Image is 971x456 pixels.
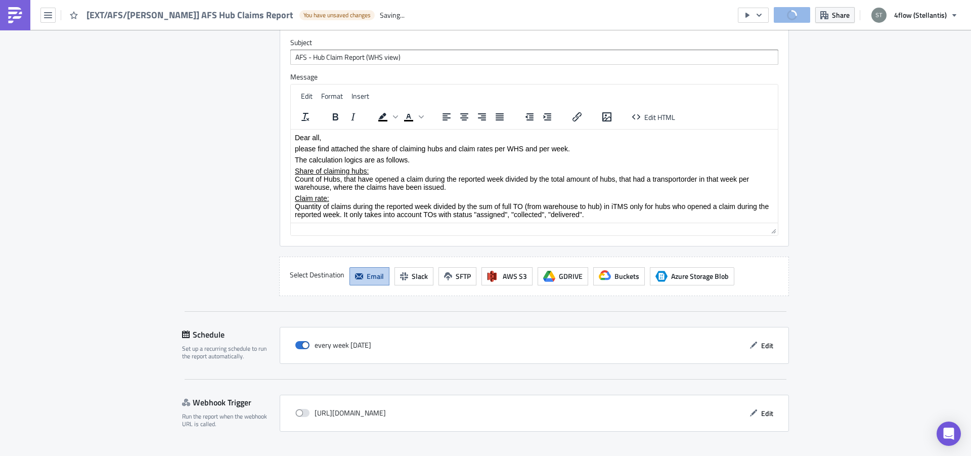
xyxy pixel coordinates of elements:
u: Claim rate: [4,65,38,73]
span: Buckets [614,271,639,281]
iframe: Rich Text Area [291,130,778,223]
span: SFTP [456,271,471,281]
span: AWS S3 [503,271,527,281]
button: Share [815,7,855,23]
span: Edit HTML [644,111,675,122]
span: Edit [301,91,313,101]
img: Avatar [870,7,888,24]
button: AWS S3 [481,267,533,285]
div: [URL][DOMAIN_NAME] [295,405,386,421]
button: Edit HTML [628,110,679,124]
body: Rich Text Area. Press ALT-0 for help. [4,4,483,119]
button: Insert/edit link [568,110,586,124]
button: Decrease indent [521,110,538,124]
button: GDRIVE [538,267,588,285]
span: GDRIVE [559,271,583,281]
button: Align center [456,110,473,124]
p: Dear all, [4,4,483,12]
span: Edit [761,408,773,419]
button: Insert/edit image [598,110,615,124]
span: Email [367,271,384,281]
span: Share [832,10,850,20]
button: Align left [438,110,455,124]
span: Format [321,91,343,101]
button: Slack [394,267,433,285]
label: Select Destination [290,267,344,282]
div: Run the report when the webhook URL is called. [182,412,273,428]
div: Text color [400,110,425,124]
span: 4flow (Stellantis) [894,10,947,20]
button: Edit [744,405,778,421]
span: Edit [761,340,773,351]
button: Align right [473,110,491,124]
button: Justify [491,110,508,124]
button: Clear formatting [297,110,314,124]
p: The calculation logics are as follows. [4,26,483,34]
button: Email [349,267,389,285]
button: Bold [327,110,344,124]
span: Saving... [380,11,405,20]
u: Share of claiming hubs: [4,37,78,46]
button: Italic [344,110,362,124]
div: Resize [767,223,778,235]
div: Set up a recurring schedule to run the report automatically. [182,345,273,360]
span: You have unsaved changes [303,11,371,19]
span: Azure Storage Blob [655,270,668,282]
button: Edit [744,338,778,353]
p: please find attached the share of claiming hubs and claim rates per WHS and per week. [4,15,483,23]
label: Message [290,72,778,81]
button: Azure Storage BlobAzure Storage Blob [650,267,734,285]
span: Insert [351,91,369,101]
div: Background color [374,110,400,124]
img: PushMetrics [7,7,23,23]
label: Subject [290,38,778,47]
div: Schedule [182,327,280,342]
span: Slack [412,271,428,281]
div: Webhook Trigger [182,395,280,410]
p: Quantity of claims during the reported week divided by the sum of full TO (from warehouse to hub)... [4,65,483,89]
div: every week [DATE] [295,338,371,353]
p: Count of Hubs, that have opened a claim during the reported week divided by the total amount of h... [4,37,483,62]
span: Azure Storage Blob [671,271,729,281]
div: Open Intercom Messenger [937,422,961,446]
button: SFTP [438,267,476,285]
span: [EXT/AFS/[PERSON_NAME]] AFS Hub Claims Report [86,9,294,21]
button: 4flow (Stellantis) [865,4,963,26]
button: Buckets [593,267,645,285]
button: Increase indent [539,110,556,124]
